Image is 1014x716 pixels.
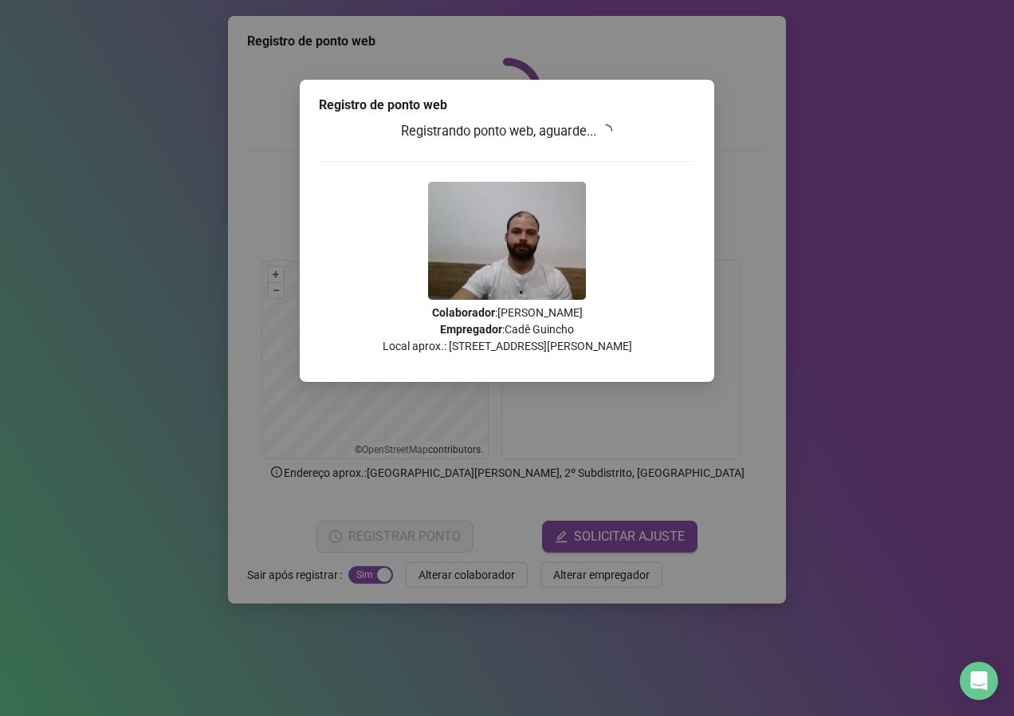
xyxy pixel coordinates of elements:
[598,123,615,140] span: loading
[960,662,998,700] div: Open Intercom Messenger
[319,96,695,115] div: Registro de ponto web
[319,305,695,355] p: : [PERSON_NAME] : Cadê Guincho Local aprox.: [STREET_ADDRESS][PERSON_NAME]
[432,306,495,319] strong: Colaborador
[428,182,586,300] img: Z
[440,323,502,336] strong: Empregador
[319,121,695,142] h3: Registrando ponto web, aguarde...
